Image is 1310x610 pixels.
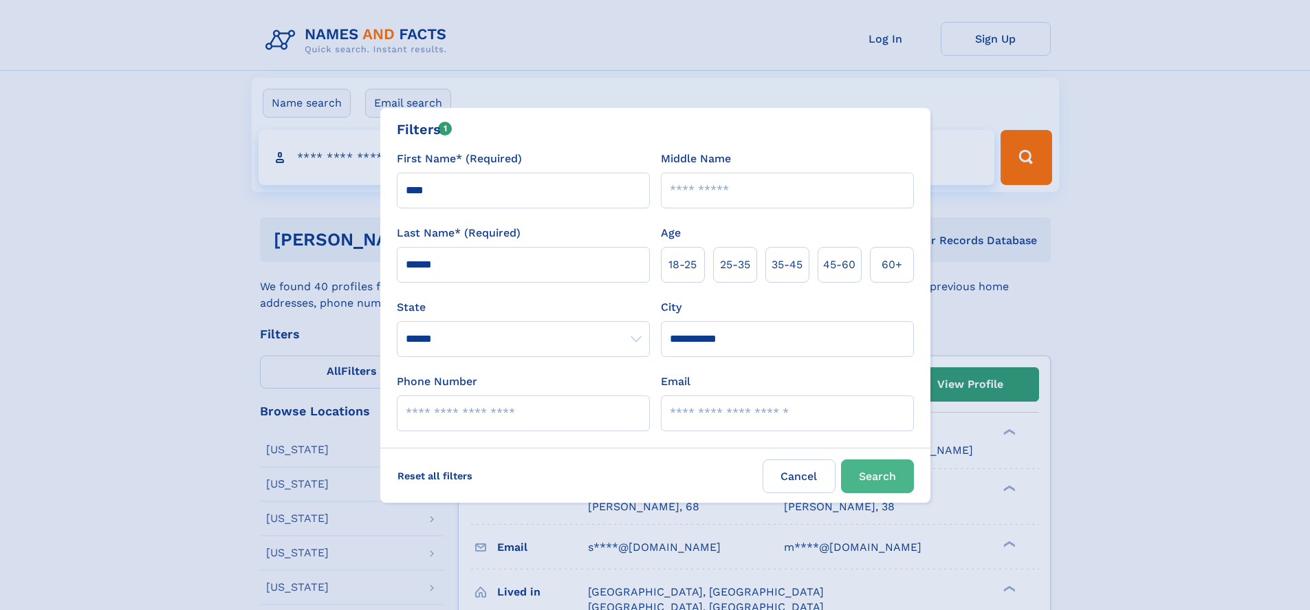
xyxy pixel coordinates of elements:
[772,257,803,273] span: 35‑45
[397,119,452,140] div: Filters
[661,225,681,241] label: Age
[397,151,522,167] label: First Name* (Required)
[661,299,681,316] label: City
[397,225,521,241] label: Last Name* (Required)
[397,299,650,316] label: State
[763,459,836,493] label: Cancel
[882,257,902,273] span: 60+
[661,373,690,390] label: Email
[397,373,477,390] label: Phone Number
[668,257,697,273] span: 18‑25
[661,151,731,167] label: Middle Name
[823,257,855,273] span: 45‑60
[841,459,914,493] button: Search
[720,257,750,273] span: 25‑35
[389,459,481,492] label: Reset all filters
